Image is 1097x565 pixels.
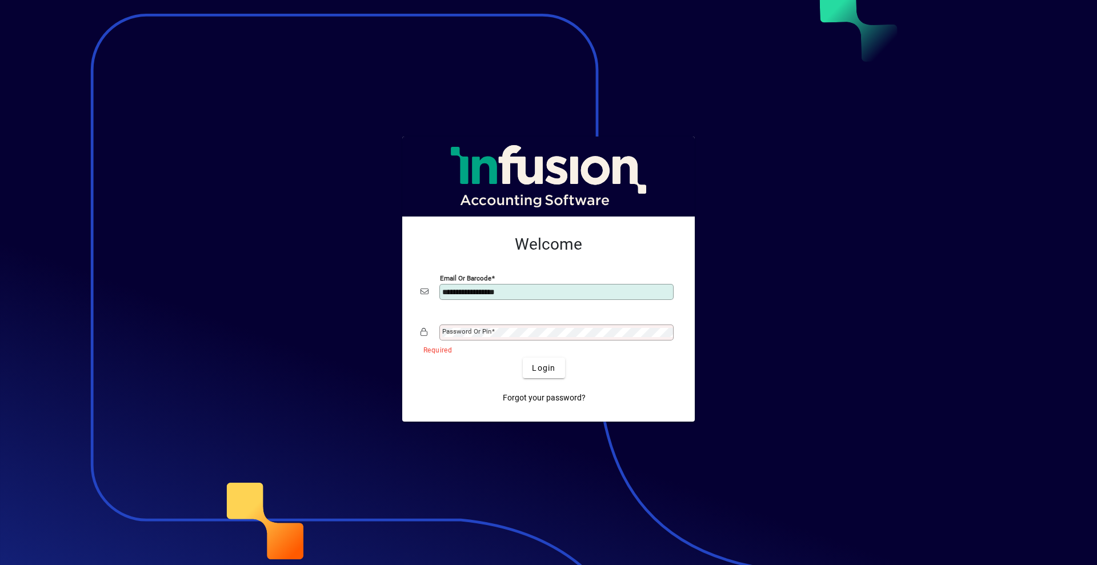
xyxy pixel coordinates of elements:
[523,358,564,378] button: Login
[423,343,667,355] mat-error: Required
[498,387,590,408] a: Forgot your password?
[532,362,555,374] span: Login
[442,327,491,335] mat-label: Password or Pin
[421,235,676,254] h2: Welcome
[440,274,491,282] mat-label: Email or Barcode
[503,392,586,404] span: Forgot your password?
